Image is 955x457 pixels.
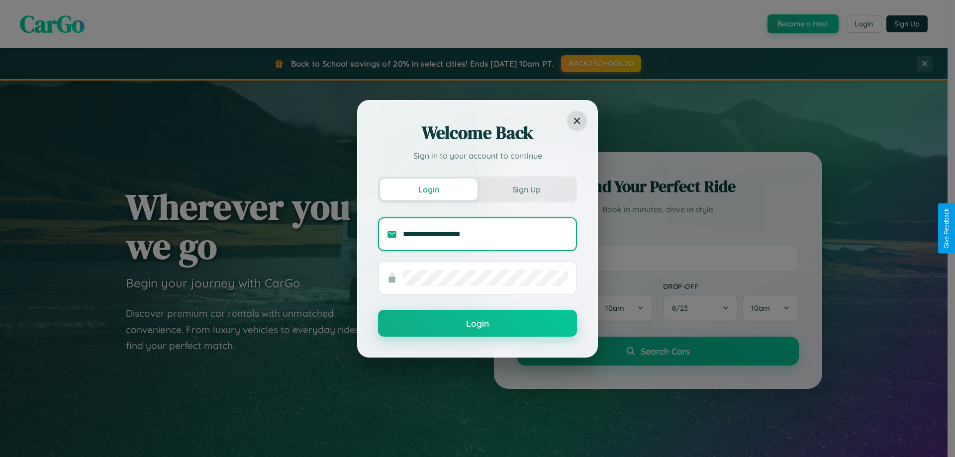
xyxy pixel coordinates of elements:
[378,310,577,337] button: Login
[378,121,577,145] h2: Welcome Back
[477,179,575,200] button: Sign Up
[380,179,477,200] button: Login
[378,150,577,162] p: Sign in to your account to continue
[943,208,950,249] div: Give Feedback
